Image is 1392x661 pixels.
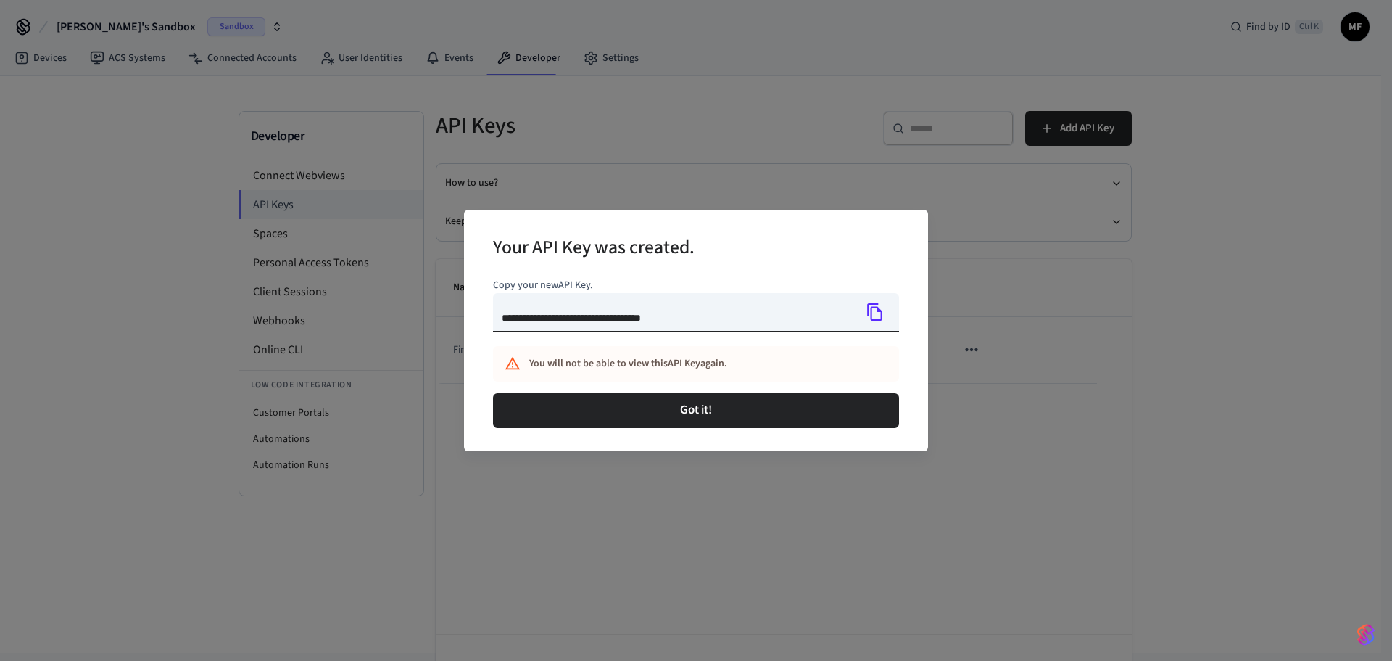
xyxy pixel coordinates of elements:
[493,227,695,271] h2: Your API Key was created.
[493,393,899,428] button: Got it!
[1357,623,1375,646] img: SeamLogoGradient.69752ec5.svg
[529,350,835,377] div: You will not be able to view this API Key again.
[493,278,899,293] p: Copy your new API Key .
[860,297,890,327] button: Copy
